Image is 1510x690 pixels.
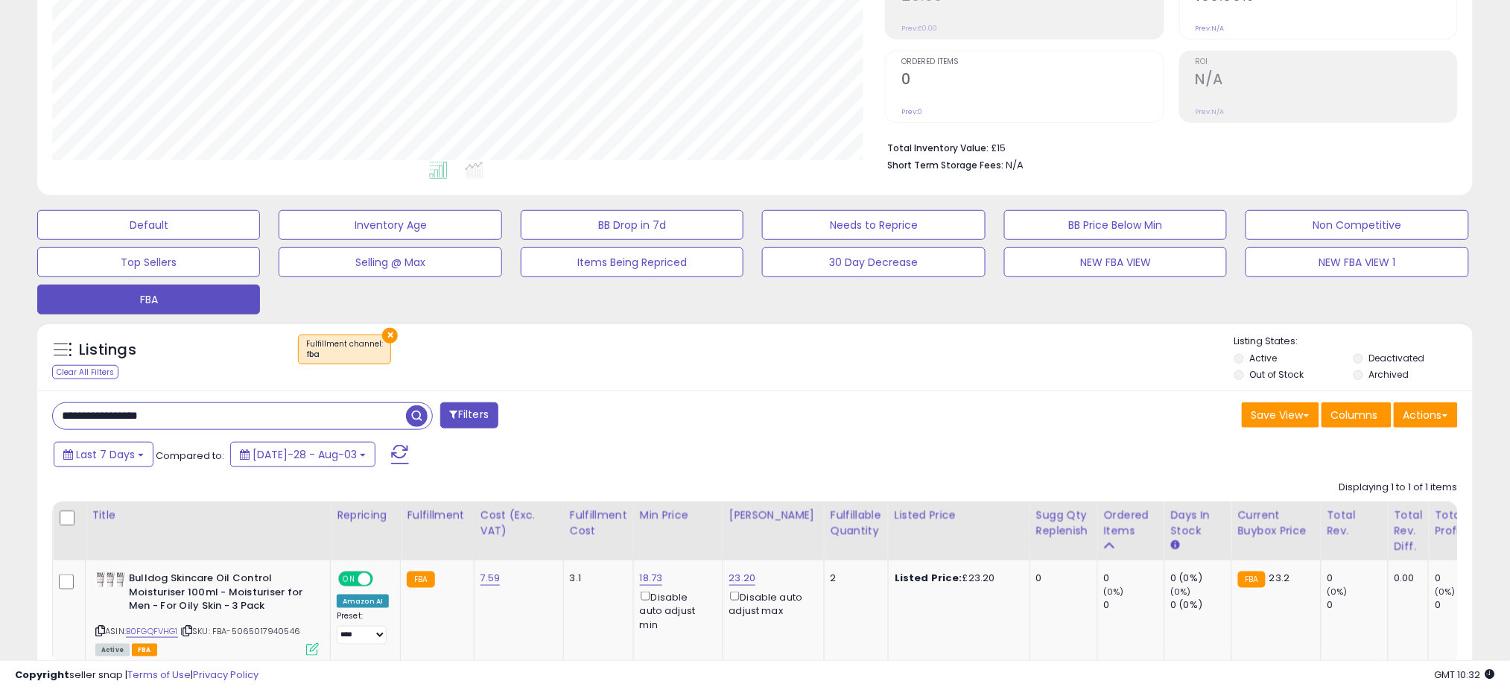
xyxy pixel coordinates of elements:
[901,107,922,116] small: Prev: 0
[480,507,557,539] div: Cost (Exc. VAT)
[1339,481,1458,495] div: Displaying 1 to 1 of 1 items
[1246,247,1468,277] button: NEW FBA VIEW 1
[831,572,877,585] div: 2
[1246,210,1468,240] button: Non Competitive
[54,442,153,467] button: Last 7 Days
[831,507,882,539] div: Fulfillable Quantity
[337,595,389,608] div: Amazon AI
[1004,210,1227,240] button: BB Price Below Min
[1234,335,1473,349] p: Listing States:
[371,573,395,586] span: OFF
[1036,572,1086,585] div: 0
[126,625,178,638] a: B0FGQFVHG1
[1327,598,1388,612] div: 0
[52,365,118,379] div: Clear All Filters
[1104,507,1158,539] div: Ordered Items
[1250,352,1278,364] label: Active
[729,571,756,586] a: 23.20
[1250,368,1304,381] label: Out of Stock
[1104,572,1164,585] div: 0
[337,507,394,523] div: Repricing
[129,572,310,617] b: Bulldog Skincare Oil Control Moisturiser 100ml - Moisturiser for Men - For Oily Skin - 3 Pack
[1435,598,1495,612] div: 0
[887,138,1447,156] li: £15
[92,507,324,523] div: Title
[1368,352,1424,364] label: Deactivated
[521,247,743,277] button: Items Being Repriced
[37,247,260,277] button: Top Sellers
[337,611,389,645] div: Preset:
[1238,572,1266,588] small: FBA
[193,668,258,682] a: Privacy Policy
[407,572,434,588] small: FBA
[521,210,743,240] button: BB Drop in 7d
[407,507,467,523] div: Fulfillment
[1104,598,1164,612] div: 0
[1030,501,1097,560] th: Please note that this number is a calculation based on your required days of coverage and your ve...
[640,507,717,523] div: Min Price
[1171,598,1231,612] div: 0 (0%)
[1104,586,1125,598] small: (0%)
[279,247,501,277] button: Selling @ Max
[1238,507,1315,539] div: Current Buybox Price
[1395,507,1423,554] div: Total Rev. Diff.
[1171,539,1180,552] small: Days In Stock.
[15,668,69,682] strong: Copyright
[1006,158,1024,172] span: N/A
[570,572,622,585] div: 3.1
[1435,507,1489,539] div: Total Profit
[1036,507,1091,539] div: Sugg Qty Replenish
[1435,668,1495,682] span: 2025-08-11 10:32 GMT
[306,349,383,360] div: fba
[1327,507,1382,539] div: Total Rev.
[1327,586,1348,598] small: (0%)
[95,572,125,587] img: 41SMjDrxmUL._SL40_.jpg
[1171,507,1225,539] div: Days In Stock
[1395,572,1418,585] div: 0.00
[895,507,1024,523] div: Listed Price
[15,668,258,683] div: seller snap | |
[729,507,818,523] div: [PERSON_NAME]
[1171,572,1231,585] div: 0 (0%)
[340,573,358,586] span: ON
[180,625,300,637] span: | SKU: FBA-5065017940546
[480,571,501,586] a: 7.59
[253,447,357,462] span: [DATE]-28 - Aug-03
[1368,368,1409,381] label: Archived
[440,402,498,428] button: Filters
[95,572,319,654] div: ASIN:
[570,507,627,539] div: Fulfillment Cost
[76,447,135,462] span: Last 7 Days
[887,142,989,154] b: Total Inventory Value:
[1196,107,1225,116] small: Prev: N/A
[1435,586,1456,598] small: (0%)
[640,589,711,632] div: Disable auto adjust min
[729,589,813,618] div: Disable auto adjust max
[762,210,985,240] button: Needs to Reprice
[1331,408,1378,422] span: Columns
[1196,24,1225,33] small: Prev: N/A
[79,340,136,361] h5: Listings
[1196,71,1457,91] h2: N/A
[1327,572,1388,585] div: 0
[901,24,937,33] small: Prev: £0.00
[1171,586,1192,598] small: (0%)
[1242,402,1319,428] button: Save View
[132,644,157,656] span: FBA
[1196,58,1457,66] span: ROI
[1394,402,1458,428] button: Actions
[901,71,1163,91] h2: 0
[382,328,398,344] button: ×
[230,442,375,467] button: [DATE]-28 - Aug-03
[895,571,962,585] b: Listed Price:
[95,644,130,656] span: All listings currently available for purchase on Amazon
[1435,572,1495,585] div: 0
[895,572,1018,585] div: £23.20
[279,210,501,240] button: Inventory Age
[640,571,663,586] a: 18.73
[1269,571,1290,585] span: 23.2
[887,159,1003,171] b: Short Term Storage Fees:
[1322,402,1392,428] button: Columns
[901,58,1163,66] span: Ordered Items
[1004,247,1227,277] button: NEW FBA VIEW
